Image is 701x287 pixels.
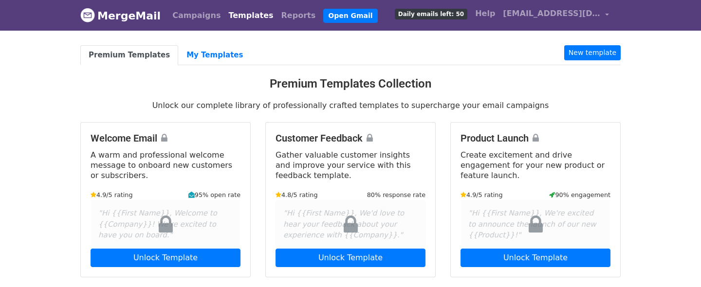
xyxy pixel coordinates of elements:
span: Daily emails left: 50 [395,9,467,19]
h3: Premium Templates Collection [80,77,621,91]
a: Reports [277,6,320,25]
a: MergeMail [80,5,161,26]
a: Premium Templates [80,45,178,65]
a: Unlock Template [276,249,425,267]
span: [EMAIL_ADDRESS][DOMAIN_NAME] [503,8,600,19]
a: [EMAIL_ADDRESS][DOMAIN_NAME] [499,4,613,27]
a: Daily emails left: 50 [391,4,471,23]
div: "Hi {{First Name}}, We're excited to announce the launch of our new {{Product}}!" [461,200,610,249]
small: 4.8/5 rating [276,190,318,199]
h4: Customer Feedback [276,132,425,144]
div: "Hi {{First Name}}, We'd love to hear your feedback about your experience with {{Company}}." [276,200,425,249]
small: 4.9/5 rating [461,190,503,199]
a: Help [471,4,499,23]
img: MergeMail logo [80,8,95,22]
a: Open Gmail [323,9,377,23]
p: Create excitement and drive engagement for your new product or feature launch. [461,150,610,180]
a: My Templates [178,45,251,65]
a: Unlock Template [461,249,610,267]
h4: Welcome Email [91,132,240,144]
a: Unlock Template [91,249,240,267]
div: "Hi {{First Name}}, Welcome to {{Company}}! We're excited to have you on board." [91,200,240,249]
p: Unlock our complete library of professionally crafted templates to supercharge your email campaigns [80,100,621,110]
h4: Product Launch [461,132,610,144]
small: 95% open rate [188,190,240,199]
small: 4.9/5 rating [91,190,133,199]
a: Campaigns [168,6,224,25]
p: Gather valuable customer insights and improve your service with this feedback template. [276,150,425,180]
small: 80% response rate [367,190,425,199]
a: New template [564,45,621,60]
p: A warm and professional welcome message to onboard new customers or subscribers. [91,150,240,180]
small: 90% engagement [549,190,610,199]
a: Templates [224,6,277,25]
